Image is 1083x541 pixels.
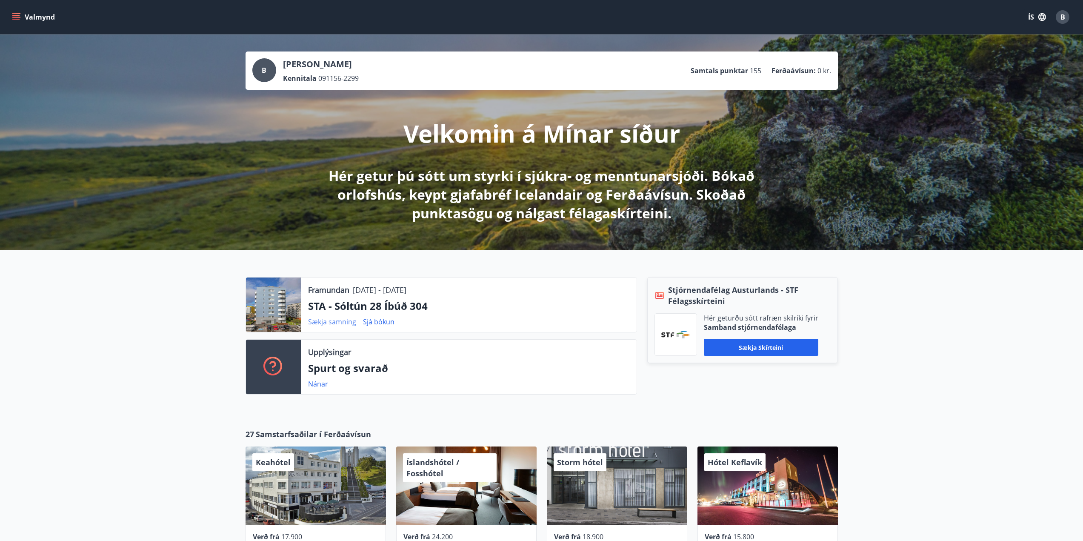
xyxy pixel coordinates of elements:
[353,284,406,295] p: [DATE] - [DATE]
[256,457,291,467] span: Keahótel
[1023,9,1051,25] button: ÍS
[308,361,630,375] p: Spurt og svarað
[1060,12,1065,22] span: B
[363,317,394,326] a: Sjá bókun
[283,58,359,70] p: [PERSON_NAME]
[1052,7,1073,27] button: B
[308,284,349,295] p: Framundan
[661,331,690,338] img: vjCaq2fThgY3EUYqSgpjEiBg6WP39ov69hlhuPVN.png
[308,346,351,358] p: Upplýsingar
[308,299,630,313] p: STA - Sóltún 28 Íbúð 304
[704,339,818,356] button: Sækja skírteini
[317,166,766,223] p: Hér getur þú sótt um styrki í sjúkra- og menntunarsjóði. Bókað orlofshús, keypt gjafabréf Iceland...
[308,317,356,326] a: Sækja samning
[246,429,254,440] span: 27
[668,284,831,306] span: Stjórnendafélag Austurlands - STF Félagsskírteini
[403,117,680,149] p: Velkomin á Mínar síður
[308,379,328,389] a: Nánar
[704,313,818,323] p: Hér geturðu sótt rafræn skilríki fyrir
[10,9,58,25] button: menu
[557,457,603,467] span: Storm hótel
[691,66,748,75] p: Samtals punktar
[318,74,359,83] span: 091156-2299
[256,429,371,440] span: Samstarfsaðilar í Ferðaávísun
[750,66,761,75] span: 155
[262,66,266,75] span: B
[406,457,459,478] span: Íslandshótel / Fosshótel
[817,66,831,75] span: 0 kr.
[704,323,818,332] p: Samband stjórnendafélaga
[708,457,762,467] span: Hótel Keflavík
[772,66,816,75] p: Ferðaávísun :
[283,74,317,83] p: Kennitala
